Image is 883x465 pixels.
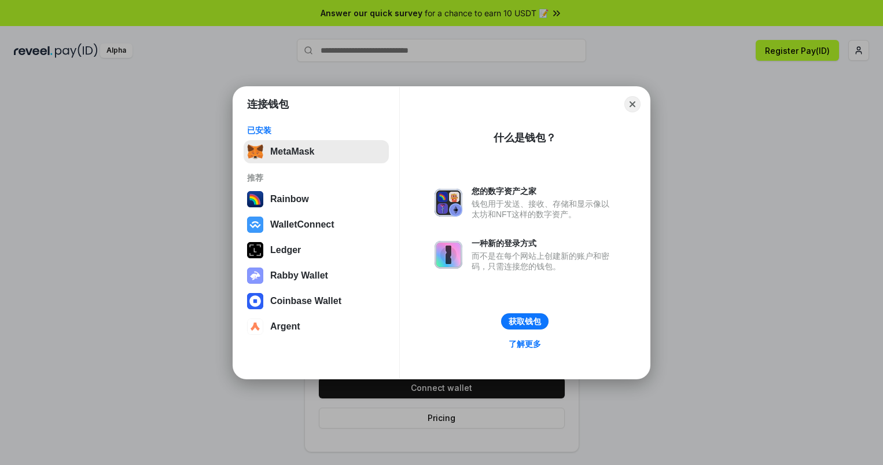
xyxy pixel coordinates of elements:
div: 推荐 [247,173,385,183]
div: 已安装 [247,125,385,136]
button: MetaMask [244,140,389,163]
img: svg+xml,%3Csvg%20xmlns%3D%22http%3A%2F%2Fwww.w3.org%2F2000%2Fsvg%22%20fill%3D%22none%22%20viewBox... [435,241,462,269]
div: 一种新的登录方式 [472,238,615,248]
img: svg+xml,%3Csvg%20width%3D%2228%22%20height%3D%2228%22%20viewBox%3D%220%200%2028%2028%22%20fill%3D... [247,318,263,335]
button: Ledger [244,239,389,262]
img: svg+xml,%3Csvg%20fill%3D%22none%22%20height%3D%2233%22%20viewBox%3D%220%200%2035%2033%22%20width%... [247,144,263,160]
div: Rabby Wallet [270,270,328,281]
img: svg+xml,%3Csvg%20xmlns%3D%22http%3A%2F%2Fwww.w3.org%2F2000%2Fsvg%22%20fill%3D%22none%22%20viewBox... [435,189,462,217]
img: svg+xml,%3Csvg%20xmlns%3D%22http%3A%2F%2Fwww.w3.org%2F2000%2Fsvg%22%20fill%3D%22none%22%20viewBox... [247,268,263,284]
div: 什么是钱包？ [494,131,556,145]
div: 获取钱包 [509,316,541,327]
button: WalletConnect [244,213,389,236]
div: MetaMask [270,147,314,157]
button: Coinbase Wallet [244,290,389,313]
div: 您的数字资产之家 [472,186,615,196]
div: 了解更多 [509,339,541,349]
button: Argent [244,315,389,338]
div: Coinbase Wallet [270,296,341,306]
div: 钱包用于发送、接收、存储和显示像以太坊和NFT这样的数字资产。 [472,199,615,219]
img: svg+xml,%3Csvg%20width%3D%2228%22%20height%3D%2228%22%20viewBox%3D%220%200%2028%2028%22%20fill%3D... [247,293,263,309]
div: Ledger [270,245,301,255]
div: Argent [270,321,300,332]
div: Rainbow [270,194,309,204]
button: Close [624,96,641,112]
h1: 连接钱包 [247,97,289,111]
img: svg+xml,%3Csvg%20xmlns%3D%22http%3A%2F%2Fwww.w3.org%2F2000%2Fsvg%22%20width%3D%2228%22%20height%3... [247,242,263,258]
button: 获取钱包 [501,313,549,329]
button: Rainbow [244,188,389,211]
div: 而不是在每个网站上创建新的账户和密码，只需连接您的钱包。 [472,251,615,272]
button: Rabby Wallet [244,264,389,287]
a: 了解更多 [502,336,548,352]
div: WalletConnect [270,219,334,230]
img: svg+xml,%3Csvg%20width%3D%22120%22%20height%3D%22120%22%20viewBox%3D%220%200%20120%20120%22%20fil... [247,191,263,207]
img: svg+xml,%3Csvg%20width%3D%2228%22%20height%3D%2228%22%20viewBox%3D%220%200%2028%2028%22%20fill%3D... [247,217,263,233]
